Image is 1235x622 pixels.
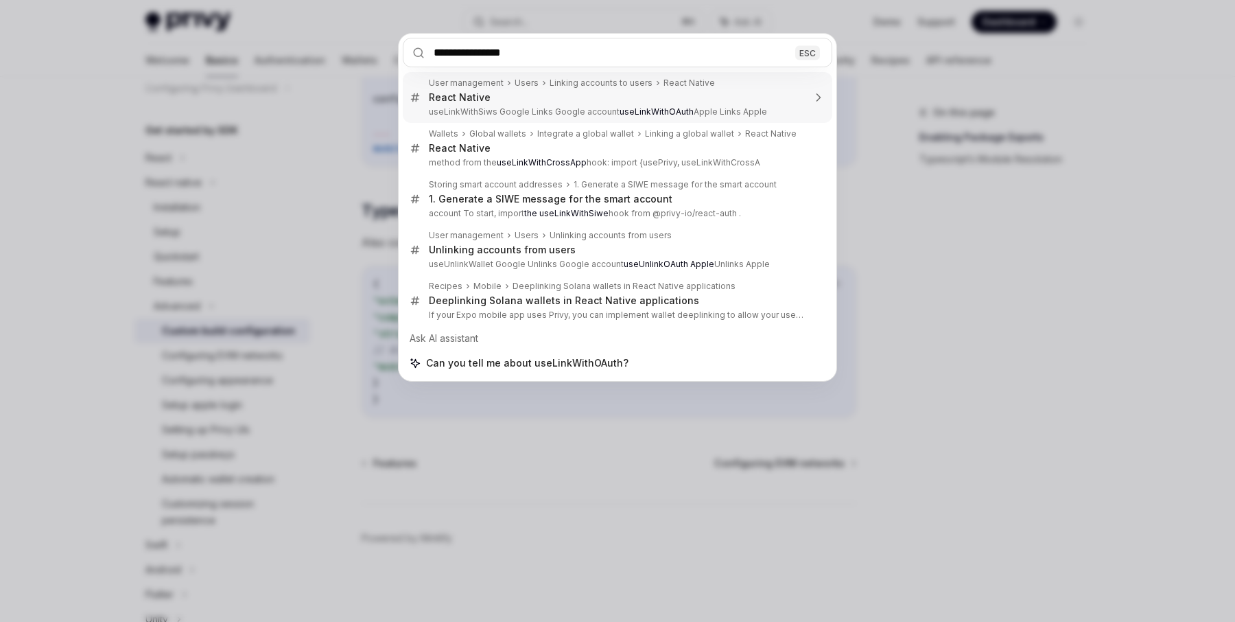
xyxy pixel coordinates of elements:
[513,281,736,292] div: Deeplinking Solana wallets in React Native applications
[645,128,734,139] div: Linking a global wallet
[515,230,539,241] div: Users
[429,208,803,219] p: account To start, import hook from @privy-io/react-auth .
[429,78,504,89] div: User management
[429,179,563,190] div: Storing smart account addresses
[473,281,502,292] div: Mobile
[429,106,803,117] p: useLinkWithSiws Google Links Google account Apple Links Apple
[550,78,652,89] div: Linking accounts to users
[550,230,672,241] div: Unlinking accounts from users
[663,78,715,89] div: React Native
[524,208,609,218] b: the useLinkWithSiwe
[745,128,797,139] div: React Native
[429,193,672,205] div: 1. Generate a SIWE message for the smart account
[429,310,803,321] p: If your Expo mobile app uses Privy, you can implement wallet deeplinking to allow your users to conn
[429,91,491,104] div: React Native
[537,128,634,139] div: Integrate a global wallet
[429,128,458,139] div: Wallets
[429,281,462,292] div: Recipes
[429,259,803,270] p: useUnlinkWallet Google Unlinks Google account Unlinks Apple
[795,45,820,60] div: ESC
[429,230,504,241] div: User management
[426,356,628,370] span: Can you tell me about useLinkWithOAuth?
[497,157,587,168] b: useLinkWithCrossApp
[574,179,777,190] div: 1. Generate a SIWE message for the smart account
[429,142,491,154] div: React Native
[429,244,576,256] div: Unlinking accounts from users
[515,78,539,89] div: Users
[429,295,699,307] div: Deeplinking Solana wallets in React Native applications
[624,259,714,269] b: useUnlinkOAuth Apple
[620,106,694,117] b: useLinkWithOAuth
[469,128,526,139] div: Global wallets
[429,157,803,168] p: method from the hook: import {usePrivy, useLinkWithCrossA
[403,326,832,351] div: Ask AI assistant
